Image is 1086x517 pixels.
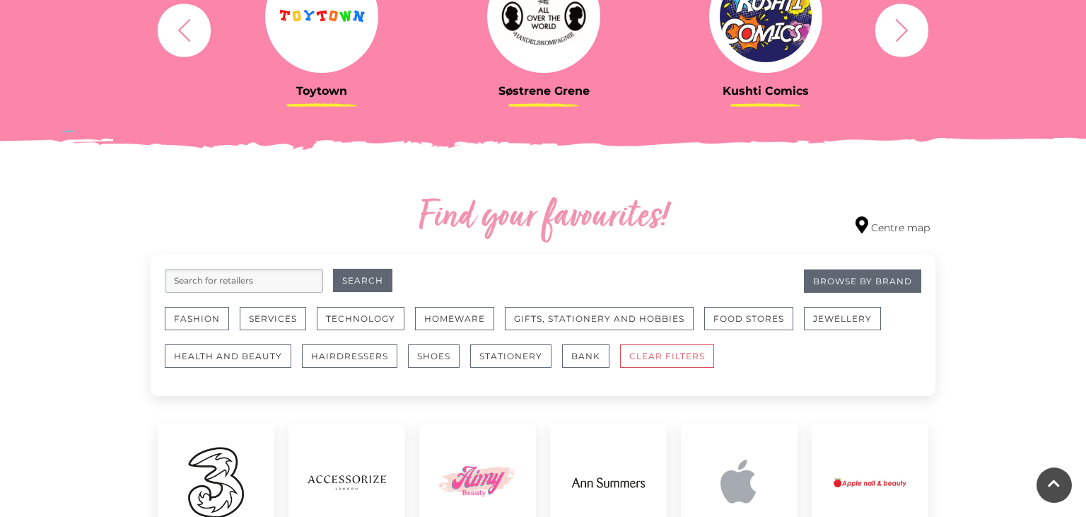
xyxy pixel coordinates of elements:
a: Jewellery [804,307,892,344]
a: Shoes [408,344,470,382]
a: Fashion [165,307,240,344]
button: Search [333,269,392,292]
a: Technology [317,307,415,344]
button: Bank [562,344,609,368]
input: Search for retailers [165,269,323,293]
button: Shoes [408,344,460,368]
button: Jewellery [804,307,881,330]
a: Services [240,307,317,344]
button: Hairdressers [302,344,397,368]
h3: Søstrene Grene [443,84,644,98]
a: Stationery [470,344,562,382]
a: Gifts, Stationery and Hobbies [505,307,704,344]
button: Fashion [165,307,229,330]
button: Gifts, Stationery and Hobbies [505,307,694,330]
a: Bank [562,344,620,382]
h2: Find your favourites! [285,195,801,240]
h3: Kushti Comics [665,84,866,98]
button: Health and Beauty [165,344,291,368]
button: Technology [317,307,404,330]
button: CLEAR FILTERS [620,344,714,368]
a: Food Stores [704,307,804,344]
a: Centre map [856,216,930,236]
a: CLEAR FILTERS [620,344,725,382]
a: Hairdressers [302,344,408,382]
button: Homeware [415,307,494,330]
button: Services [240,307,306,330]
button: Stationery [470,344,551,368]
h3: Toytown [221,84,422,98]
a: Homeware [415,307,505,344]
a: Health and Beauty [165,344,302,382]
a: Browse By Brand [804,269,921,293]
button: Food Stores [704,307,793,330]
